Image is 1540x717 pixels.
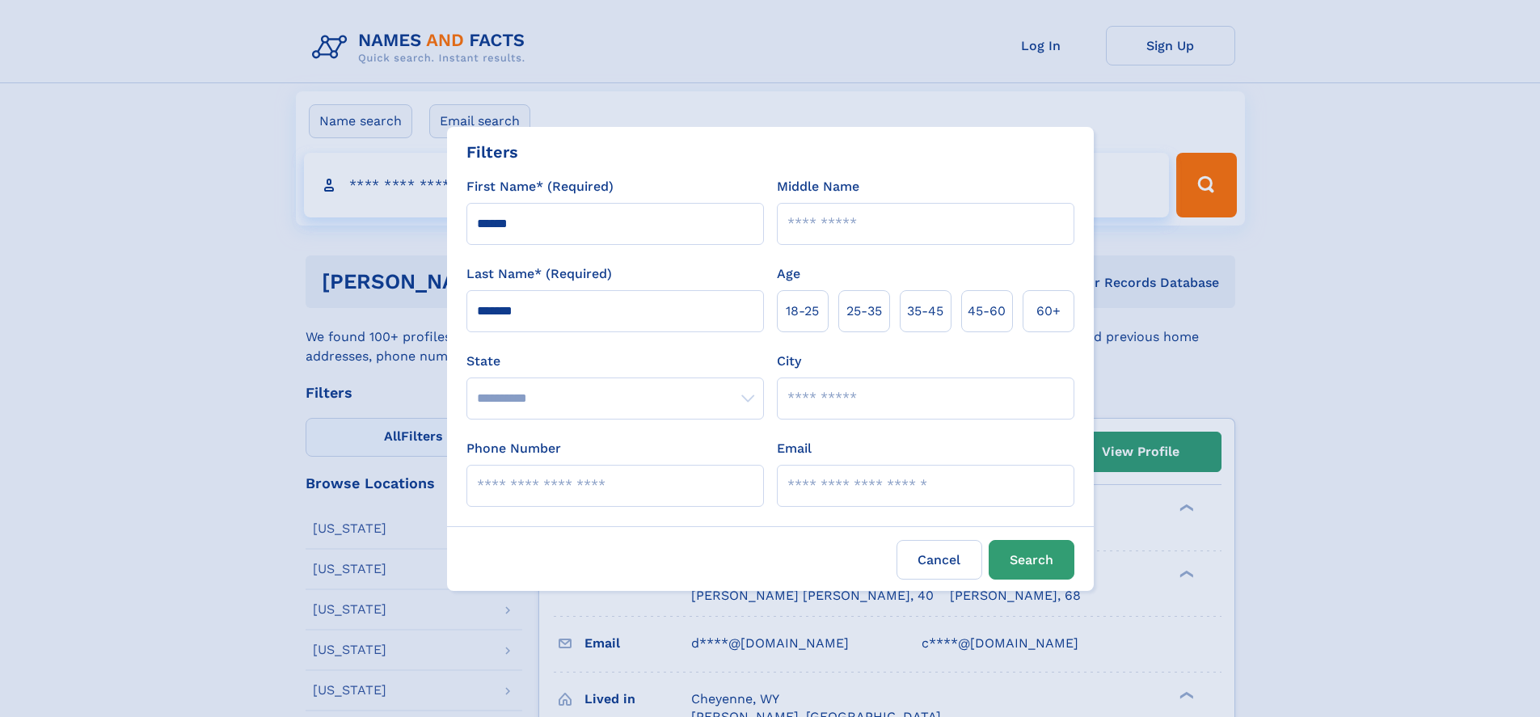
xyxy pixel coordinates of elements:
[466,264,612,284] label: Last Name* (Required)
[777,177,859,196] label: Middle Name
[777,264,800,284] label: Age
[1036,302,1061,321] span: 60+
[466,177,614,196] label: First Name* (Required)
[786,302,819,321] span: 18‑25
[907,302,943,321] span: 35‑45
[846,302,882,321] span: 25‑35
[466,140,518,164] div: Filters
[777,439,812,458] label: Email
[989,540,1074,580] button: Search
[777,352,801,371] label: City
[466,352,764,371] label: State
[466,439,561,458] label: Phone Number
[968,302,1006,321] span: 45‑60
[897,540,982,580] label: Cancel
